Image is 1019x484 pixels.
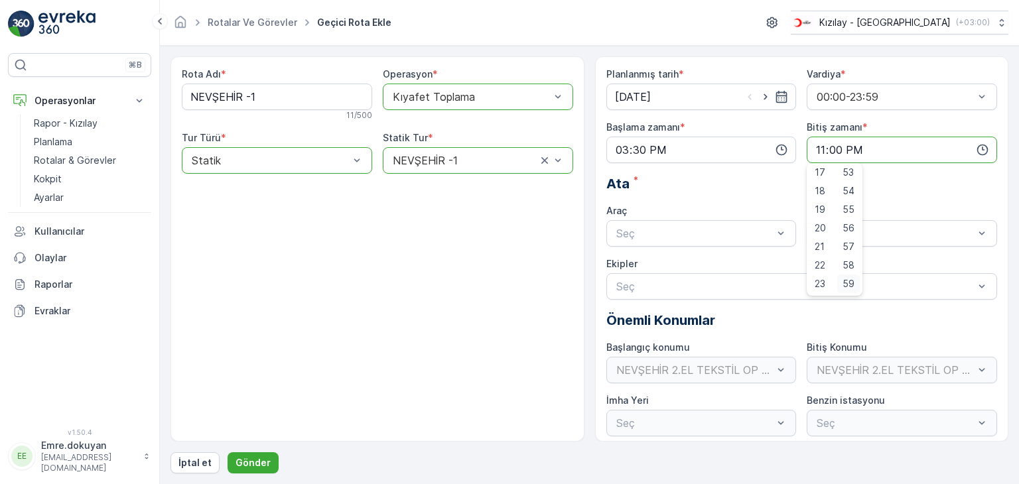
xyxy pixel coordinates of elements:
[38,11,96,37] img: logo_light-DOdMpM7g.png
[815,203,825,216] span: 19
[34,94,125,107] p: Operasyonlar
[843,166,854,179] span: 53
[314,16,394,29] span: Geçici Rota Ekle
[606,205,627,216] label: Araç
[815,259,825,272] span: 22
[616,278,975,294] p: Seç
[34,251,146,265] p: Olaylar
[208,17,297,28] a: Rotalar ve Görevler
[236,456,271,469] p: Gönder
[606,394,649,406] label: İmha Yeri
[606,258,638,269] label: Ekipler
[383,68,433,80] label: Operasyon
[807,341,867,353] label: Bitiş Konumu
[8,245,151,271] a: Olaylar
[182,68,221,80] label: Rota Adı
[41,452,137,473] p: [EMAIL_ADDRESS][DOMAIN_NAME]
[34,135,72,149] p: Planlama
[815,240,825,253] span: 21
[34,304,146,318] p: Evraklar
[29,151,151,170] a: Rotalar & Görevler
[383,132,428,143] label: Statik Tur
[843,221,854,235] span: 56
[8,88,151,114] button: Operasyonlar
[843,240,854,253] span: 57
[606,310,998,330] p: Önemli Konumlar
[34,278,146,291] p: Raporlar
[29,133,151,151] a: Planlama
[34,172,62,186] p: Kokpit
[8,298,151,324] a: Evraklar
[606,341,690,353] label: Başlangıç konumu
[34,154,116,167] p: Rotalar & Görevler
[791,15,814,30] img: k%C4%B1z%C4%B1lay_D5CCths_t1JZB0k.png
[606,121,680,133] label: Başlama zamanı
[819,16,951,29] p: Kızılay - [GEOGRAPHIC_DATA]
[815,221,826,235] span: 20
[34,191,64,204] p: Ayarlar
[228,452,279,473] button: Gönder
[29,188,151,207] a: Ayarlar
[8,439,151,473] button: EEEmre.dokuyan[EMAIL_ADDRESS][DOMAIN_NAME]
[843,259,854,272] span: 58
[843,203,854,216] span: 55
[178,456,212,469] p: İptal et
[34,225,146,238] p: Kullanıcılar
[8,218,151,245] a: Kullanıcılar
[807,394,885,406] label: Benzin istasyonu
[182,132,221,143] label: Tur Türü
[8,428,151,436] span: v 1.50.4
[170,452,220,473] button: İptal et
[173,20,188,31] a: Ana Sayfa
[41,439,137,452] p: Emre.dokuyan
[843,184,854,198] span: 54
[606,84,797,110] input: dd/mm/yyyy
[815,184,825,198] span: 18
[817,225,974,241] p: Seç
[807,163,862,296] ul: Menu
[129,60,142,70] p: ⌘B
[815,277,825,290] span: 23
[29,170,151,188] a: Kokpit
[606,174,630,194] span: Ata
[8,11,34,37] img: logo
[34,117,98,130] p: Rapor - Kızılay
[606,68,679,80] label: Planlanmış tarih
[807,68,841,80] label: Vardiya
[8,271,151,298] a: Raporlar
[616,225,774,241] p: Seç
[807,121,862,133] label: Bitiş zamanı
[29,114,151,133] a: Rapor - Kızılay
[815,166,825,179] span: 17
[843,277,854,290] span: 59
[11,446,33,467] div: EE
[791,11,1008,34] button: Kızılay - [GEOGRAPHIC_DATA](+03:00)
[346,110,372,121] p: 11 / 500
[956,17,990,28] p: ( +03:00 )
